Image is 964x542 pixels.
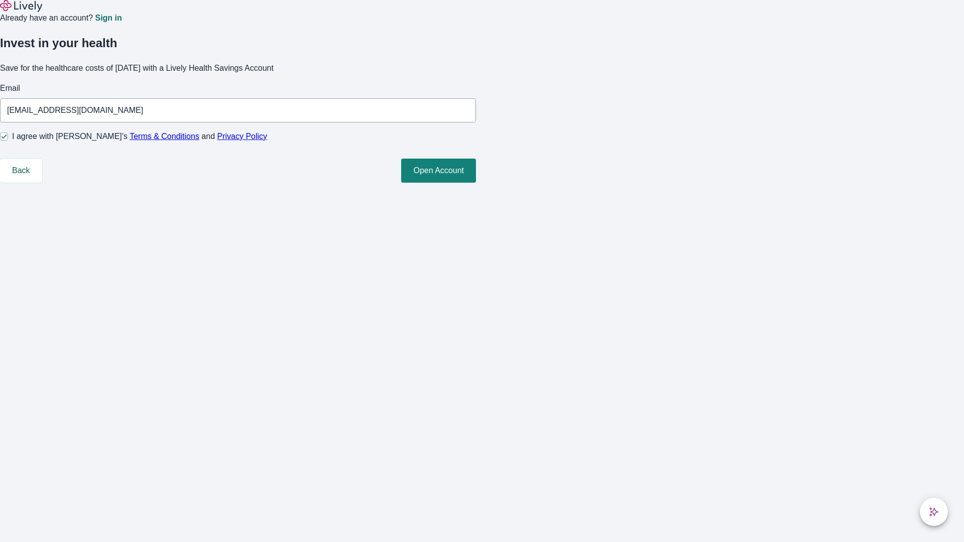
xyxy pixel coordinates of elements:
span: I agree with [PERSON_NAME]’s and [12,130,267,143]
a: Terms & Conditions [130,132,199,141]
svg: Lively AI Assistant [929,507,939,517]
button: chat [920,498,948,526]
button: Open Account [401,159,476,183]
a: Privacy Policy [217,132,268,141]
a: Sign in [95,14,122,22]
